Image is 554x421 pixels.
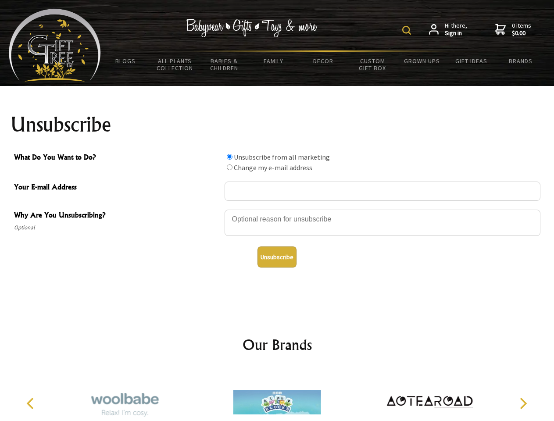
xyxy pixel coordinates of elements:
[101,52,150,70] a: BLOGS
[348,52,397,77] a: Custom Gift Box
[445,29,467,37] strong: Sign in
[402,26,411,35] img: product search
[225,182,540,201] input: Your E-mail Address
[496,52,546,70] a: Brands
[257,246,297,268] button: Unsubscribe
[14,182,220,194] span: Your E-mail Address
[14,222,220,233] span: Optional
[186,19,318,37] img: Babywear - Gifts - Toys & more
[445,22,467,37] span: Hi there,
[227,154,232,160] input: What Do You Want to Do?
[429,22,467,37] a: Hi there,Sign in
[447,52,496,70] a: Gift Ideas
[14,210,220,222] span: Why Are You Unsubscribing?
[234,153,330,161] label: Unsubscribe from all marketing
[150,52,200,77] a: All Plants Collection
[227,164,232,170] input: What Do You Want to Do?
[495,22,531,37] a: 0 items$0.00
[298,52,348,70] a: Decor
[512,29,531,37] strong: $0.00
[18,334,537,355] h2: Our Brands
[249,52,299,70] a: Family
[513,394,533,413] button: Next
[200,52,249,77] a: Babies & Children
[234,163,312,172] label: Change my e-mail address
[397,52,447,70] a: Grown Ups
[22,394,41,413] button: Previous
[11,114,544,135] h1: Unsubscribe
[14,152,220,164] span: What Do You Want to Do?
[9,9,101,82] img: Babyware - Gifts - Toys and more...
[225,210,540,236] textarea: Why Are You Unsubscribing?
[512,21,531,37] span: 0 items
